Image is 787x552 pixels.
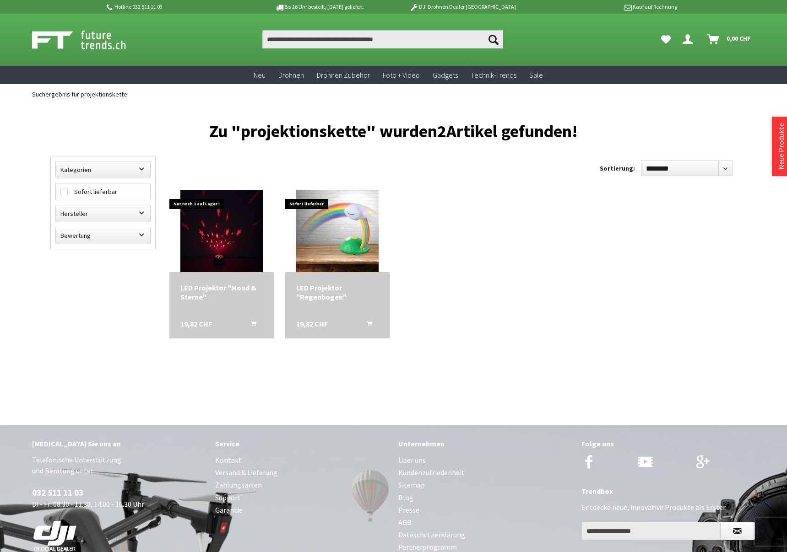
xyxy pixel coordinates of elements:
[398,454,572,466] a: Über uns
[310,66,376,85] a: Drohnen Zubehör
[247,66,272,85] a: Neu
[56,161,150,178] label: Kategorien
[426,66,464,85] a: Gadgets
[215,454,389,466] a: Kontakt
[296,283,379,301] div: LED Projektor "Regenbogen"
[317,70,370,80] span: Drohnen Zubehör
[32,520,78,552] img: white-dji-schweiz-logo-official_140x140.png
[398,479,572,491] a: Sitemap
[180,283,263,301] a: LED Projektor "Mond & Sterne" 19,82 CHF In den Warenkorb
[720,522,755,540] button: Newsletter abonnieren
[727,31,751,46] span: 0,00 CHF
[240,319,262,331] button: In den Warenkorb
[272,66,310,85] a: Drohnen
[262,30,503,48] input: Produkt, Marke, Kategorie, EAN, Artikelnummer…
[391,1,534,12] p: DJI Drohnen Dealer [GEOGRAPHIC_DATA]
[704,30,755,48] a: Warenkorb
[398,529,572,541] a: Dateschutzerklärung
[534,1,677,12] p: Kauf auf Rechnung
[56,183,150,200] label: Sofort lieferbar
[32,487,83,498] a: 032 511 11 03
[679,30,700,48] a: Dein Konto
[529,70,543,80] span: Sale
[398,466,572,479] a: Kundenzufriedenheit
[215,479,389,491] a: Zahlungsarten
[215,438,389,450] div: Service
[254,70,266,80] span: Neu
[523,66,549,85] a: Sale
[356,319,378,331] button: In den Warenkorb
[278,70,304,80] span: Drohnen
[296,190,379,272] img: LED Projektor "Regenbogen"
[105,1,248,12] p: Hotline 032 511 11 03
[180,190,263,272] img: LED Projektor "Mond & Sterne"
[296,283,379,301] a: LED Projektor "Regenbogen" 19,82 CHF In den Warenkorb
[398,504,572,516] a: Presse
[56,227,150,244] label: Bewertung
[600,161,635,176] label: Sortierung:
[398,438,572,450] div: Unternehmen
[581,485,755,497] div: Trendbox
[56,205,150,222] label: Hersteller
[215,504,389,516] a: Garantie
[433,70,458,80] span: Gadgets
[776,123,786,170] a: Neue Produkte
[398,516,572,529] a: AGB
[581,502,755,513] p: Entdecke neue, innovative Produkte als Erster.
[464,66,523,85] a: Technik-Trends
[383,70,420,80] span: Foto + Video
[32,438,206,450] div: [MEDICAL_DATA] Sie uns an
[296,319,328,328] span: 19,82 CHF
[437,120,446,142] span: 2
[180,319,212,328] span: 19,82 CHF
[50,125,737,138] h1: Zu "projektionskette" wurden Artikel gefunden!
[398,492,572,504] a: Blog
[471,70,516,80] span: Technik-Trends
[32,28,146,51] img: Shop Futuretrends - zur Startseite wechseln
[581,438,755,450] div: Folge uns
[32,90,127,98] span: Suchergebnis für projektionskette
[180,283,263,301] div: LED Projektor "Mond & Sterne"
[657,30,675,48] a: Meine Favoriten
[215,492,389,504] a: Support
[248,1,391,12] p: Bis 16 Uhr bestellt, [DATE] geliefert.
[215,466,389,479] a: Versand & Lieferung
[376,66,426,85] a: Foto + Video
[484,30,503,48] button: Suchen
[581,522,721,540] input: Ihre E-Mail Adresse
